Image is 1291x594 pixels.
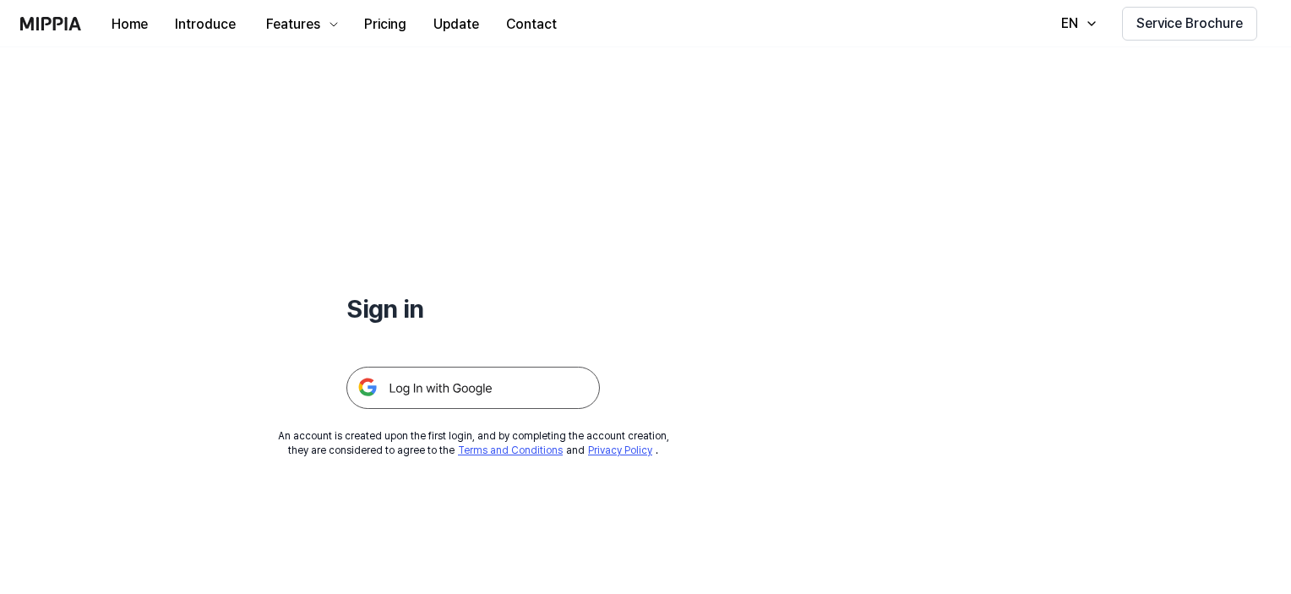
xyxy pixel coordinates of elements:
[346,291,600,326] h1: Sign in
[420,1,493,47] a: Update
[1058,14,1081,34] div: EN
[493,8,570,41] button: Contact
[346,367,600,409] img: 구글 로그인 버튼
[278,429,669,458] div: An account is created upon the first login, and by completing the account creation, they are cons...
[98,8,161,41] button: Home
[1122,7,1257,41] button: Service Brochure
[458,444,563,456] a: Terms and Conditions
[263,14,324,35] div: Features
[351,8,420,41] button: Pricing
[249,8,351,41] button: Features
[161,8,249,41] button: Introduce
[1044,7,1109,41] button: EN
[588,444,652,456] a: Privacy Policy
[20,17,81,30] img: logo
[420,8,493,41] button: Update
